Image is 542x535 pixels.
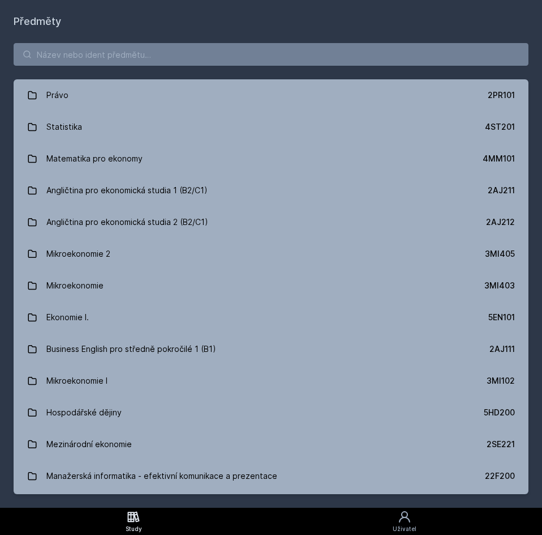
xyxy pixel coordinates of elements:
[14,79,528,111] a: Právo 2PR101
[46,274,104,297] div: Mikroekonomie
[14,397,528,428] a: Hospodářské dějiny 5HD200
[487,439,515,450] div: 2SE221
[487,375,515,387] div: 3MI102
[488,185,515,196] div: 2AJ211
[393,525,416,533] div: Uživatel
[46,243,110,265] div: Mikroekonomie 2
[14,238,528,270] a: Mikroekonomie 2 3MI405
[46,370,107,392] div: Mikroekonomie I
[14,270,528,302] a: Mikroekonomie 3MI403
[14,460,528,492] a: Manažerská informatika - efektivní komunikace a prezentace 22F200
[14,175,528,206] a: Angličtina pro ekonomická studia 1 (B2/C1) 2AJ211
[46,147,143,170] div: Matematika pro ekonomy
[485,121,515,133] div: 4ST201
[46,306,89,329] div: Ekonomie I.
[46,433,132,456] div: Mezinárodní ekonomie
[14,206,528,238] a: Angličtina pro ekonomická studia 2 (B2/C1) 2AJ212
[46,465,277,487] div: Manažerská informatika - efektivní komunikace a prezentace
[46,84,68,107] div: Právo
[489,343,515,355] div: 2AJ111
[484,280,515,291] div: 3MI403
[488,90,515,101] div: 2PR101
[483,153,515,164] div: 4MM101
[14,43,528,66] input: Název nebo ident předmětu…
[46,211,208,233] div: Angličtina pro ekonomická studia 2 (B2/C1)
[14,365,528,397] a: Mikroekonomie I 3MI102
[14,492,528,524] a: Účetnictví I. 1FU201
[46,338,216,360] div: Business English pro středně pokročilé 1 (B1)
[484,407,515,418] div: 5HD200
[488,312,515,323] div: 5EN101
[486,216,515,228] div: 2AJ212
[485,248,515,260] div: 3MI405
[14,111,528,143] a: Statistika 4ST201
[14,143,528,175] a: Matematika pro ekonomy 4MM101
[46,179,208,202] div: Angličtina pro ekonomická studia 1 (B2/C1)
[46,401,122,424] div: Hospodářské dějiny
[126,525,142,533] div: Study
[14,428,528,460] a: Mezinárodní ekonomie 2SE221
[14,333,528,365] a: Business English pro středně pokročilé 1 (B1) 2AJ111
[485,470,515,482] div: 22F200
[46,116,82,138] div: Statistika
[14,302,528,333] a: Ekonomie I. 5EN101
[14,14,528,29] h1: Předměty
